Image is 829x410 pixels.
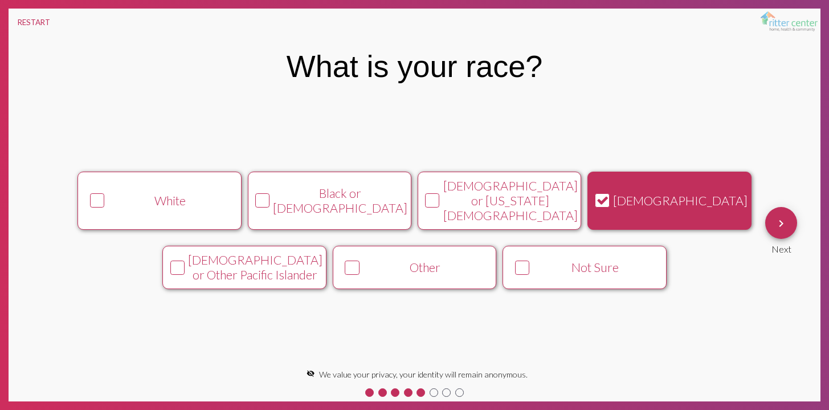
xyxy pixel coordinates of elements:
[319,370,528,379] span: We value your privacy, your identity will remain anonymous.
[273,186,407,216] div: Black or [DEMOGRAPHIC_DATA]
[761,11,818,31] img: logo.svg
[765,239,797,254] div: Next
[774,217,788,230] mat-icon: Next Question
[613,193,748,208] div: [DEMOGRAPHIC_DATA]
[418,172,582,230] button: [DEMOGRAPHIC_DATA] or [US_STATE][DEMOGRAPHIC_DATA]
[333,246,497,289] button: Other
[77,172,242,230] button: White
[503,246,667,289] button: Not Sure
[287,48,542,84] div: What is your race?
[188,253,322,282] div: [DEMOGRAPHIC_DATA] or Other Pacific Islander
[9,9,59,36] button: RESTART
[765,207,797,239] button: Next Question
[108,193,232,208] div: White
[587,172,752,230] button: [DEMOGRAPHIC_DATA]
[363,260,488,275] div: Other
[162,246,326,289] button: [DEMOGRAPHIC_DATA] or Other Pacific Islander
[533,260,658,275] div: Not Sure
[248,172,412,230] button: Black or [DEMOGRAPHIC_DATA]
[307,370,315,377] mat-icon: visibility_off
[443,178,578,223] div: [DEMOGRAPHIC_DATA] or [US_STATE][DEMOGRAPHIC_DATA]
